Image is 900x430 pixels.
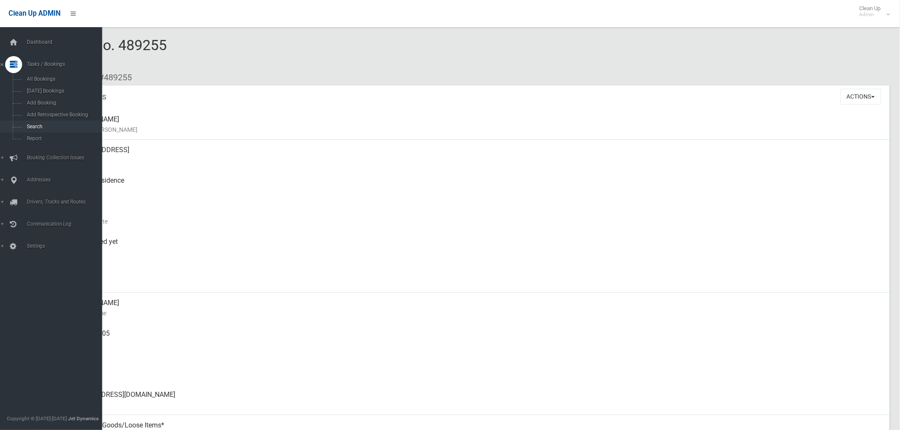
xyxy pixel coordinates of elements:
[68,416,99,422] strong: Jet Dynamics
[24,136,102,141] span: Report
[68,201,883,232] div: [DATE]
[68,339,883,349] small: Mobile
[37,37,167,70] span: Booking No. 489255
[68,232,883,262] div: Not collected yet
[68,277,883,288] small: Zone
[24,177,109,183] span: Addresses
[24,155,109,161] span: Booking Collection Issues
[68,109,883,140] div: [PERSON_NAME]
[860,11,881,18] small: Admin
[24,61,109,67] span: Tasks / Bookings
[68,385,883,415] div: [EMAIL_ADDRESS][DOMAIN_NAME]
[855,5,889,18] span: Clean Up
[24,112,102,118] span: Add Retrospective Booking
[9,9,60,17] span: Clean Up ADMIN
[24,199,109,205] span: Drivers, Trucks and Routes
[68,354,883,385] div: None given
[68,124,883,135] small: Name of [PERSON_NAME]
[68,262,883,293] div: [DATE]
[24,88,102,94] span: [DATE] Bookings
[24,124,102,130] span: Search
[68,247,883,257] small: Collected At
[68,170,883,201] div: Front of Residence
[68,140,883,170] div: [STREET_ADDRESS]
[68,216,883,226] small: Collection Date
[68,369,883,379] small: Landline
[24,76,102,82] span: All Bookings
[68,155,883,165] small: Address
[68,186,883,196] small: Pickup Point
[24,100,102,106] span: Add Booking
[7,416,67,422] span: Copyright © [DATE]-[DATE]
[24,221,109,227] span: Communication Log
[24,39,109,45] span: Dashboard
[68,323,883,354] div: 0414 560 905
[840,89,881,105] button: Actions
[68,293,883,323] div: [PERSON_NAME]
[68,400,883,410] small: Email
[37,385,890,415] a: [EMAIL_ADDRESS][DOMAIN_NAME]Email
[93,70,132,85] li: #489255
[24,243,109,249] span: Settings
[68,308,883,318] small: Contact Name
